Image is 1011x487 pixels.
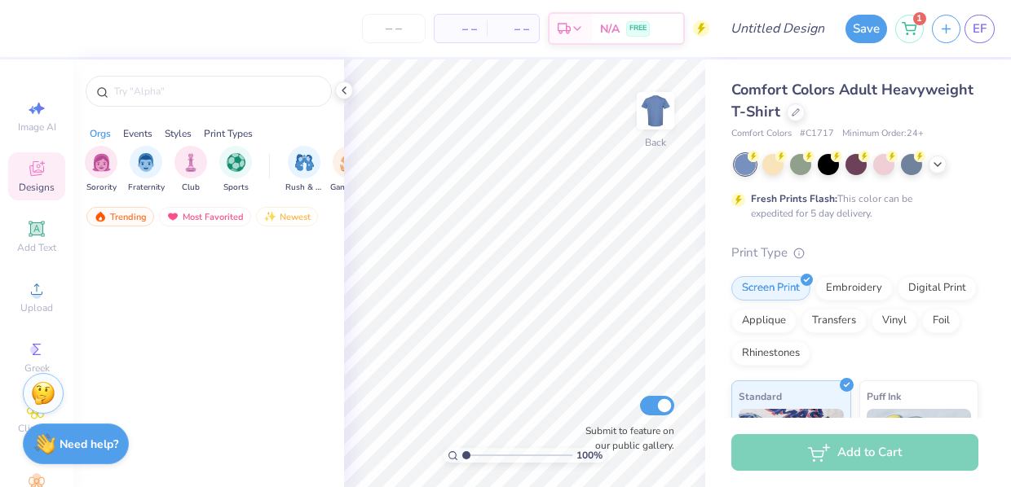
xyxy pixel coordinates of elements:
[731,276,810,301] div: Screen Print
[24,362,50,375] span: Greek
[800,127,834,141] span: # C1717
[219,146,252,194] div: filter for Sports
[330,146,368,194] div: filter for Game Day
[330,146,368,194] button: filter button
[285,182,323,194] span: Rush & Bid
[295,153,314,172] img: Rush & Bid Image
[113,83,321,99] input: Try "Alpha"
[867,388,901,405] span: Puff Ink
[60,437,118,452] strong: Need help?
[285,146,323,194] button: filter button
[340,153,359,172] img: Game Day Image
[182,153,200,172] img: Club Image
[219,146,252,194] button: filter button
[128,182,165,194] span: Fraternity
[497,20,529,37] span: – –
[85,146,117,194] button: filter button
[973,20,987,38] span: EF
[18,121,56,134] span: Image AI
[731,127,792,141] span: Comfort Colors
[731,341,810,366] div: Rhinestones
[801,309,867,333] div: Transfers
[8,422,65,448] span: Clipart & logos
[913,12,926,25] span: 1
[92,153,111,172] img: Sorority Image
[174,146,207,194] div: filter for Club
[639,94,672,127] img: Back
[751,192,837,205] strong: Fresh Prints Flash:
[845,15,887,43] button: Save
[362,14,426,43] input: – –
[137,153,155,172] img: Fraternity Image
[731,80,973,121] span: Comfort Colors Adult Heavyweight T-Shirt
[86,207,154,226] div: Trending
[922,309,960,333] div: Foil
[182,182,200,194] span: Club
[576,423,674,453] label: Submit to feature on our public gallery.
[204,126,253,141] div: Print Types
[815,276,893,301] div: Embroidery
[94,211,107,222] img: trending.gif
[965,15,995,43] a: EF
[165,126,192,141] div: Styles
[223,182,249,194] span: Sports
[739,388,782,405] span: Standard
[751,191,951,221] div: This color can be expedited for 5 day delivery.
[90,126,111,141] div: Orgs
[17,241,56,254] span: Add Text
[576,448,603,463] span: 100 %
[842,127,924,141] span: Minimum Order: 24 +
[731,309,797,333] div: Applique
[629,23,647,34] span: FREE
[227,153,245,172] img: Sports Image
[444,20,477,37] span: – –
[600,20,620,37] span: N/A
[123,126,152,141] div: Events
[20,301,53,314] span: Upload
[263,211,276,222] img: Newest.gif
[174,146,207,194] button: filter button
[159,207,251,226] div: Most Favorited
[330,182,368,194] span: Game Day
[872,309,917,333] div: Vinyl
[128,146,165,194] div: filter for Fraternity
[19,181,55,194] span: Designs
[285,146,323,194] div: filter for Rush & Bid
[166,211,179,222] img: most_fav.gif
[128,146,165,194] button: filter button
[731,243,978,262] div: Print Type
[645,135,666,150] div: Back
[717,12,837,45] input: Untitled Design
[256,207,318,226] div: Newest
[898,276,977,301] div: Digital Print
[85,146,117,194] div: filter for Sorority
[86,182,117,194] span: Sorority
